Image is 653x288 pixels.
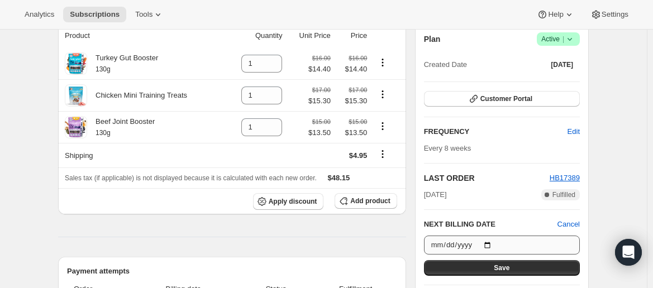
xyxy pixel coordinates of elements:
button: Apply discount [253,193,324,210]
span: [DATE] [551,60,573,69]
span: $15.30 [337,95,367,107]
button: Add product [335,193,397,209]
button: Help [530,7,581,22]
button: Product actions [374,56,392,69]
small: $17.00 [349,87,367,93]
span: Help [548,10,563,19]
img: product img [65,52,87,75]
small: $16.00 [312,55,331,61]
span: Analytics [25,10,54,19]
span: Customer Portal [480,94,532,103]
button: Analytics [18,7,61,22]
span: Tools [135,10,152,19]
button: Cancel [557,219,580,230]
span: [DATE] [424,189,447,200]
span: Created Date [424,59,467,70]
th: Quantity [226,23,286,48]
h2: Plan [424,33,441,45]
button: Save [424,260,580,276]
button: Tools [128,7,170,22]
img: product img [65,116,87,138]
span: Active [541,33,575,45]
div: Open Intercom Messenger [615,239,642,266]
th: Unit Price [285,23,333,48]
small: $15.00 [312,118,331,125]
button: Edit [561,123,587,141]
small: 130g [96,65,111,73]
small: $15.00 [349,118,367,125]
span: Edit [568,126,580,137]
span: Fulfilled [552,190,575,199]
small: 130g [96,129,111,137]
span: $13.50 [337,127,367,138]
button: Settings [584,7,635,22]
span: $48.15 [328,174,350,182]
button: HB17389 [550,172,580,184]
button: Product actions [374,88,392,100]
span: Add product [350,196,390,205]
h2: Payment attempts [67,266,397,277]
img: product img [65,84,87,107]
span: Settings [602,10,628,19]
button: Shipping actions [374,148,392,160]
button: [DATE] [544,57,580,73]
a: HB17389 [550,174,580,182]
span: $14.40 [308,64,331,75]
button: Product actions [374,120,392,132]
button: Customer Portal [424,91,580,107]
h2: LAST ORDER [424,172,550,184]
div: Beef Joint Booster [87,116,155,138]
span: $15.30 [308,95,331,107]
span: Sales tax (if applicable) is not displayed because it is calculated with each new order. [65,174,317,182]
span: Every 8 weeks [424,144,471,152]
th: Price [334,23,370,48]
small: $16.00 [349,55,367,61]
h2: NEXT BILLING DATE [424,219,557,230]
div: Chicken Mini Training Treats [87,90,187,101]
small: $17.00 [312,87,331,93]
span: $14.40 [337,64,367,75]
span: | [563,35,564,44]
span: Save [494,263,509,272]
span: Subscriptions [70,10,120,19]
h2: FREQUENCY [424,126,568,137]
button: Subscriptions [63,7,126,22]
span: $13.50 [308,127,331,138]
th: Shipping [58,143,226,167]
span: Apply discount [269,197,317,206]
th: Product [58,23,226,48]
div: Turkey Gut Booster [87,52,158,75]
span: $4.95 [349,151,368,160]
